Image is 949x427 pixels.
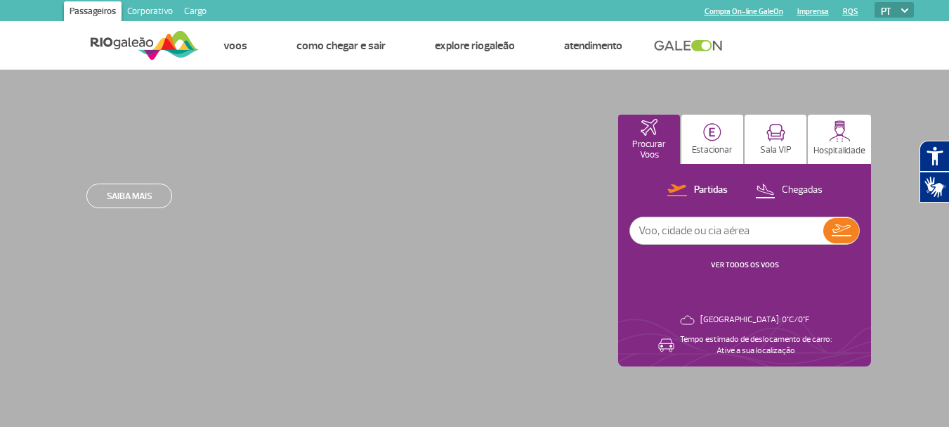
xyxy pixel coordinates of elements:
[680,334,832,357] p: Tempo estimado de deslocamento de carro: Ative a sua localização
[760,145,792,155] p: Sala VIP
[766,124,785,141] img: vipRoom.svg
[813,146,865,156] p: Hospitalidade
[700,314,809,326] p: [GEOGRAPHIC_DATA]: 0°C/0°F
[692,145,733,155] p: Estacionar
[705,7,783,16] a: Compra On-line GaleOn
[641,119,657,136] img: airplaneHomeActive.svg
[223,39,247,53] a: Voos
[86,184,172,208] a: Saiba mais
[843,7,858,16] a: RQS
[711,260,779,269] a: VER TODOS OS VOOS
[707,260,783,271] button: VER TODOS OS VOOS
[625,139,673,160] p: Procurar Voos
[122,1,178,24] a: Corporativo
[681,115,743,164] button: Estacionar
[703,123,721,141] img: carParkingHome.svg
[797,7,829,16] a: Imprensa
[751,181,827,200] button: Chegadas
[618,115,680,164] button: Procurar Voos
[564,39,622,53] a: Atendimento
[296,39,386,53] a: Como chegar e sair
[829,120,851,142] img: hospitality.svg
[745,115,806,164] button: Sala VIP
[919,172,949,203] button: Abrir tradutor de língua de sinais.
[782,184,823,197] p: Chegadas
[694,184,728,197] p: Partidas
[808,115,871,164] button: Hospitalidade
[919,141,949,203] div: Plugin de acessibilidade da Hand Talk.
[630,217,823,244] input: Voo, cidade ou cia aérea
[919,141,949,172] button: Abrir recursos assistivos.
[663,181,732,200] button: Partidas
[178,1,212,24] a: Cargo
[64,1,122,24] a: Passageiros
[435,39,515,53] a: Explore RIOgaleão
